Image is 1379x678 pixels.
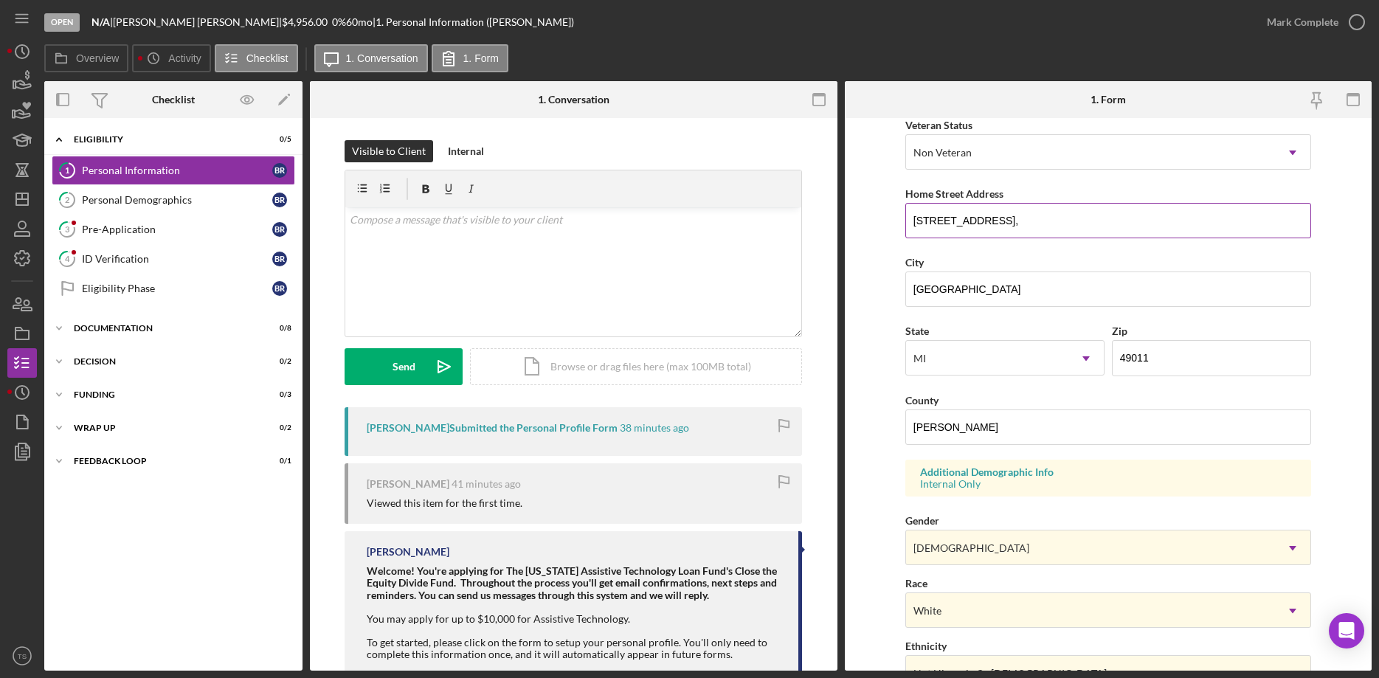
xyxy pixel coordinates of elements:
div: DECISION [74,357,255,366]
div: Wrap up [74,423,255,432]
div: Visible to Client [352,140,426,162]
div: 60 mo [346,16,373,28]
div: $4,956.00 [282,16,332,28]
tspan: 3 [65,224,69,234]
div: B R [272,193,287,207]
label: Home Street Address [905,187,1003,200]
div: | [91,16,113,28]
div: 0 / 2 [265,357,291,366]
div: Funding [74,390,255,399]
text: TS [18,652,27,660]
label: City [905,256,924,269]
div: B R [272,281,287,296]
div: Open Intercom Messenger [1329,613,1364,648]
button: Internal [440,140,491,162]
div: [PERSON_NAME] [PERSON_NAME] | [113,16,282,28]
div: Checklist [152,94,195,105]
div: MI [913,353,926,364]
a: 3Pre-ApplicationBR [52,215,295,244]
button: TS [7,641,37,671]
time: 2025-08-14 15:21 [620,422,689,434]
div: Personal Information [82,165,272,176]
a: 1Personal InformationBR [52,156,295,185]
button: Checklist [215,44,298,72]
tspan: 4 [65,254,70,263]
button: Visible to Client [345,140,433,162]
button: Activity [132,44,210,72]
div: Feedback Loop [74,457,255,466]
div: [PERSON_NAME] [367,478,449,490]
div: Pre-Application [82,224,272,235]
label: 1. Form [463,52,499,64]
a: Eligibility PhaseBR [52,274,295,303]
div: Open [44,13,80,32]
button: Send [345,348,463,385]
div: Viewed this item for the first time. [367,497,522,509]
a: 2Personal DemographicsBR [52,185,295,215]
div: B R [272,252,287,266]
button: 1. Form [432,44,508,72]
time: 2025-08-14 15:18 [452,478,521,490]
div: You may apply for up to $10,000 for Assistive Technology. To get started, please click on the for... [367,613,784,660]
tspan: 1 [65,165,69,175]
label: Checklist [246,52,288,64]
div: [PERSON_NAME] [367,546,449,558]
div: [DEMOGRAPHIC_DATA] [913,542,1029,554]
div: Non Veteran [913,147,972,159]
div: Additional Demographic Info [920,466,1296,478]
div: DOCUMENTATION [74,324,255,333]
label: County [905,394,939,407]
b: N/A [91,15,110,28]
strong: Welcome! You're applying for The [US_STATE] Assistive Technology Loan Fund's Close the Equity Div... [367,564,777,601]
a: 4ID VerificationBR [52,244,295,274]
div: B R [272,163,287,178]
label: Overview [76,52,119,64]
div: Internal Only [920,478,1296,490]
div: ELIGIBILITY [74,135,255,144]
div: 0 / 8 [265,324,291,333]
div: [PERSON_NAME] Submitted the Personal Profile Form [367,422,618,434]
button: Overview [44,44,128,72]
div: 0 / 5 [265,135,291,144]
div: Internal [448,140,484,162]
div: Mark Complete [1267,7,1338,37]
div: B R [272,222,287,237]
button: 1. Conversation [314,44,428,72]
button: Mark Complete [1252,7,1372,37]
div: 1. Form [1091,94,1126,105]
div: Send [393,348,415,385]
div: | 1. Personal Information ([PERSON_NAME]) [373,16,574,28]
label: Activity [168,52,201,64]
div: Personal Demographics [82,194,272,206]
div: 0 % [332,16,346,28]
label: Zip [1112,325,1127,337]
label: 1. Conversation [346,52,418,64]
div: White [913,605,941,617]
div: 0 / 2 [265,423,291,432]
div: ID Verification [82,253,272,265]
div: 0 / 1 [265,457,291,466]
div: 0 / 3 [265,390,291,399]
div: 1. Conversation [538,94,609,105]
tspan: 2 [65,195,69,204]
div: Eligibility Phase [82,283,272,294]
